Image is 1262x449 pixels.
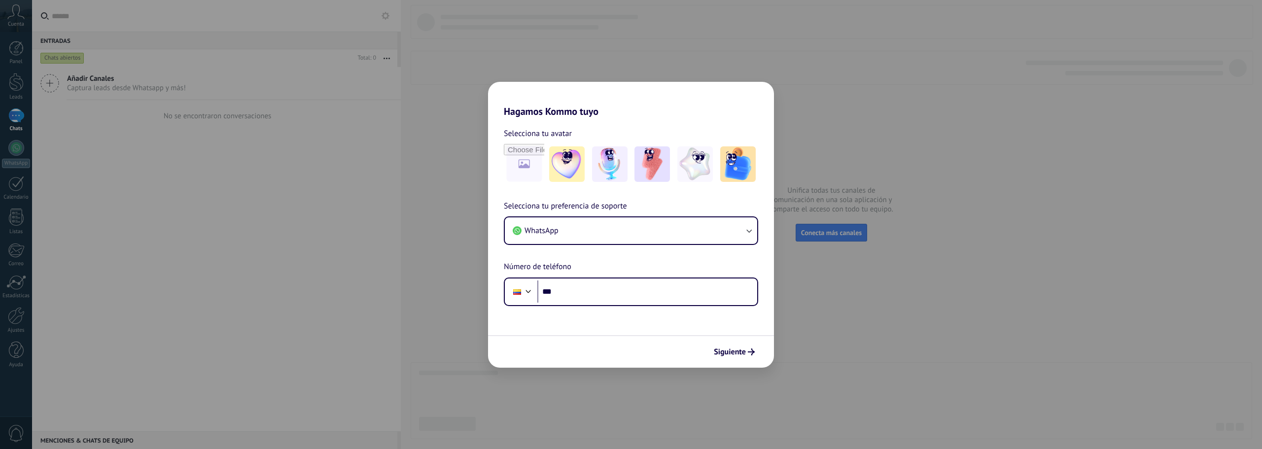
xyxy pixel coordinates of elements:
span: Siguiente [714,348,746,355]
div: Colombia: + 57 [508,281,526,302]
img: -2.jpeg [592,146,628,182]
button: WhatsApp [505,217,757,244]
img: -4.jpeg [677,146,713,182]
h2: Hagamos Kommo tuyo [488,82,774,117]
span: Selecciona tu avatar [504,127,572,140]
span: Selecciona tu preferencia de soporte [504,200,627,213]
img: -3.jpeg [634,146,670,182]
span: Número de teléfono [504,261,571,274]
img: -5.jpeg [720,146,756,182]
button: Siguiente [709,344,759,360]
img: -1.jpeg [549,146,585,182]
span: WhatsApp [525,226,559,236]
